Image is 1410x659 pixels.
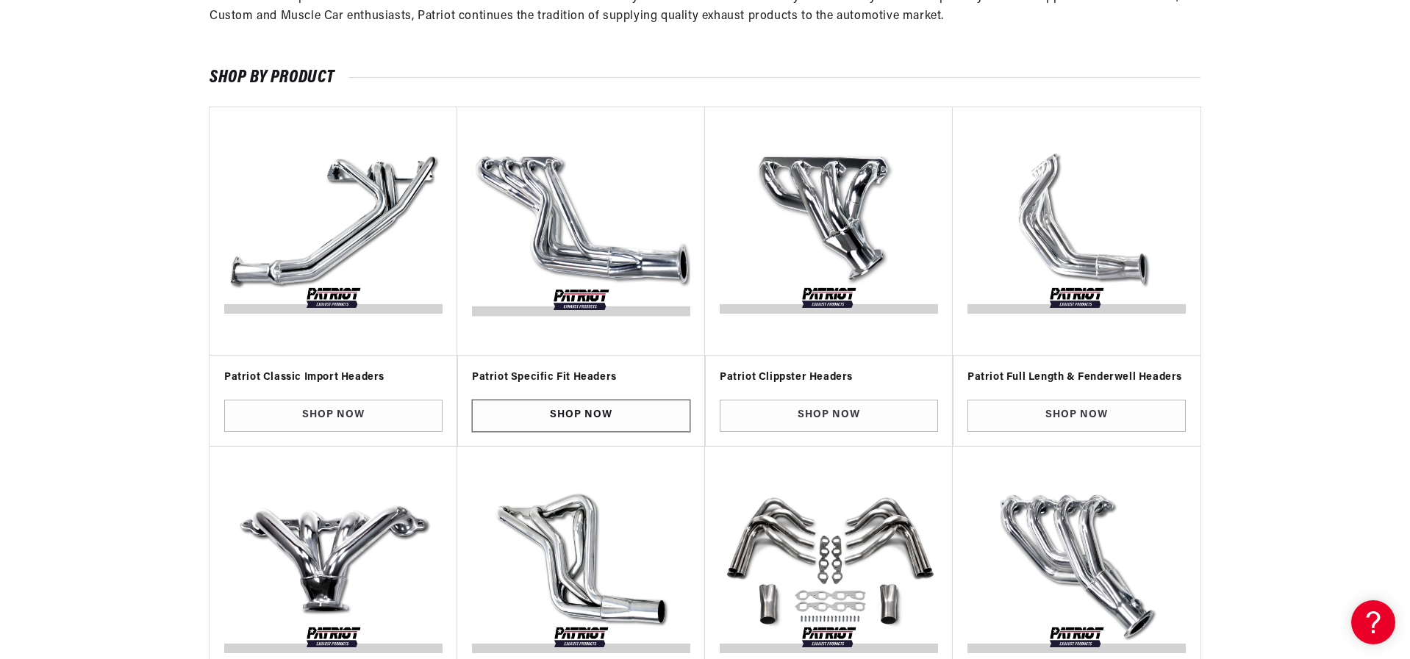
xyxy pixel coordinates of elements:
[472,400,690,433] a: Shop Now
[967,122,1186,340] img: Patriot-Fenderwell-111-v1590437195265.jpg
[967,370,1186,385] h3: Patriot Full Length & Fenderwell Headers
[720,370,938,385] h3: Patriot Clippster Headers
[210,71,1200,85] h2: SHOP BY PRODUCT
[224,370,443,385] h3: Patriot Classic Import Headers
[720,122,938,340] img: Patriot-Clippster-Headers-v1588104121313.jpg
[469,119,694,344] img: Patriot-Specific-Fit-Headers-v1588104112434.jpg
[224,400,443,433] a: Shop Now
[720,400,938,433] a: Shop Now
[967,400,1186,433] a: Shop Now
[472,370,690,385] h3: Patriot Specific Fit Headers
[224,122,443,340] img: Patriot-Classic-Import-Headers-v1588104940254.jpg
